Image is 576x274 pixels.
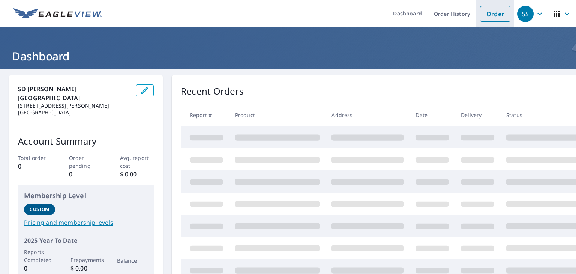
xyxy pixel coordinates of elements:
th: Product [229,104,326,126]
p: Avg. report cost [120,154,154,170]
p: Prepayments [70,256,102,264]
p: Membership Level [24,191,148,201]
a: Order [480,6,510,22]
p: Balance [117,257,148,265]
p: 2025 Year To Date [24,236,148,245]
p: Order pending [69,154,103,170]
p: $ 0.00 [120,170,154,179]
p: Recent Orders [181,84,244,98]
p: [GEOGRAPHIC_DATA] [18,109,130,116]
p: Account Summary [18,134,154,148]
p: 0 [69,170,103,179]
p: [STREET_ADDRESS][PERSON_NAME] [18,102,130,109]
p: 0 [18,162,52,171]
th: Report # [181,104,229,126]
th: Address [325,104,409,126]
h1: Dashboard [9,48,567,64]
img: EV Logo [13,8,102,20]
th: Date [409,104,455,126]
p: Total order [18,154,52,162]
p: SD [PERSON_NAME][GEOGRAPHIC_DATA] [18,84,130,102]
a: Pricing and membership levels [24,218,148,227]
p: 0 [24,264,55,273]
p: Custom [30,206,49,213]
div: SS [517,6,534,22]
th: Delivery [455,104,500,126]
p: Reports Completed [24,248,55,264]
p: $ 0.00 [70,264,102,273]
